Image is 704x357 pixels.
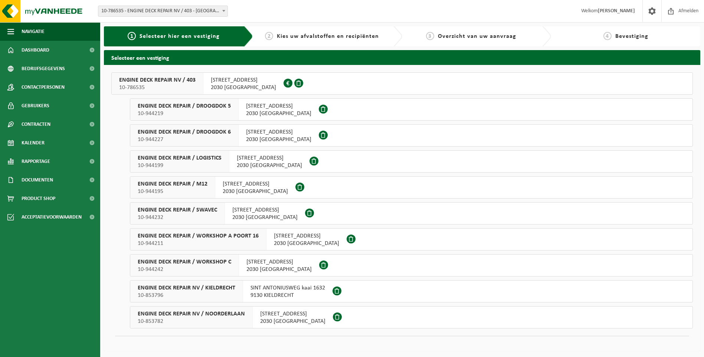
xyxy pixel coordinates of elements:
span: 9130 KIELDRECHT [251,292,325,299]
span: 10-944227 [138,136,231,143]
span: Contactpersonen [22,78,65,96]
button: ENGINE DECK REPAIR / DROOGDOK 5 10-944219 [STREET_ADDRESS]2030 [GEOGRAPHIC_DATA] [130,98,693,121]
span: 10-786535 - ENGINE DECK REPAIR NV / 403 - ANTWERPEN [98,6,227,16]
span: 10-944199 [138,162,222,169]
span: ENGINE DECK REPAIR / LOGISTICS [138,154,222,162]
span: 10-944232 [138,214,217,221]
button: ENGINE DECK REPAIR / WORKSHOP A POORT 16 10-944211 [STREET_ADDRESS]2030 [GEOGRAPHIC_DATA] [130,228,693,250]
span: 10-786535 - ENGINE DECK REPAIR NV / 403 - ANTWERPEN [98,6,228,17]
span: ENGINE DECK REPAIR NV / 403 [119,76,196,84]
span: Overzicht van uw aanvraag [438,33,516,39]
span: ENGINE DECK REPAIR / WORKSHOP A POORT 16 [138,232,259,240]
span: Rapportage [22,152,50,171]
strong: [PERSON_NAME] [598,8,635,14]
span: [STREET_ADDRESS] [237,154,302,162]
span: ENGINE DECK REPAIR / DROOGDOK 5 [138,102,231,110]
span: 4 [603,32,612,40]
span: Dashboard [22,41,49,59]
span: 2030 [GEOGRAPHIC_DATA] [260,318,325,325]
span: 10-944195 [138,188,207,195]
span: SINT ANTONIUSWEG kaai 1632 [251,284,325,292]
span: 10-944242 [138,266,231,273]
span: [STREET_ADDRESS] [246,102,311,110]
span: Gebruikers [22,96,49,115]
span: [STREET_ADDRESS] [211,76,276,84]
span: 10-944219 [138,110,231,117]
span: 2030 [GEOGRAPHIC_DATA] [246,266,312,273]
span: 2030 [GEOGRAPHIC_DATA] [237,162,302,169]
span: 10-786535 [119,84,196,91]
span: Acceptatievoorwaarden [22,208,82,226]
span: [STREET_ADDRESS] [274,232,339,240]
button: ENGINE DECK REPAIR NV / NOORDERLAAN 10-853782 [STREET_ADDRESS]2030 [GEOGRAPHIC_DATA] [130,306,693,328]
span: 2030 [GEOGRAPHIC_DATA] [211,84,276,91]
span: 2030 [GEOGRAPHIC_DATA] [246,110,311,117]
button: ENGINE DECK REPAIR / WORKSHOP C 10-944242 [STREET_ADDRESS]2030 [GEOGRAPHIC_DATA] [130,254,693,276]
span: ENGINE DECK REPAIR / WORKSHOP C [138,258,231,266]
span: Bedrijfsgegevens [22,59,65,78]
span: Contracten [22,115,50,134]
span: ENGINE DECK REPAIR NV / NOORDERLAAN [138,310,245,318]
span: 1 [128,32,136,40]
span: ENGINE DECK REPAIR / DROOGDOK 6 [138,128,231,136]
span: Product Shop [22,189,55,208]
button: ENGINE DECK REPAIR / M12 10-944195 [STREET_ADDRESS]2030 [GEOGRAPHIC_DATA] [130,176,693,199]
span: 2030 [GEOGRAPHIC_DATA] [246,136,311,143]
button: ENGINE DECK REPAIR / LOGISTICS 10-944199 [STREET_ADDRESS]2030 [GEOGRAPHIC_DATA] [130,150,693,173]
span: [STREET_ADDRESS] [232,206,298,214]
span: ENGINE DECK REPAIR / M12 [138,180,207,188]
span: [STREET_ADDRESS] [260,310,325,318]
span: [STREET_ADDRESS] [223,180,288,188]
span: ENGINE DECK REPAIR NV / KIELDRECHT [138,284,235,292]
span: 10-853782 [138,318,245,325]
span: 10-853796 [138,292,235,299]
span: Navigatie [22,22,45,41]
iframe: chat widget [4,341,124,357]
span: 2 [265,32,273,40]
span: 2030 [GEOGRAPHIC_DATA] [223,188,288,195]
h2: Selecteer een vestiging [104,50,700,65]
span: Selecteer hier een vestiging [140,33,220,39]
button: ENGINE DECK REPAIR / SWAVEC 10-944232 [STREET_ADDRESS]2030 [GEOGRAPHIC_DATA] [130,202,693,225]
span: ENGINE DECK REPAIR / SWAVEC [138,206,217,214]
button: ENGINE DECK REPAIR NV / 403 10-786535 [STREET_ADDRESS]2030 [GEOGRAPHIC_DATA] [111,72,693,95]
button: ENGINE DECK REPAIR / DROOGDOK 6 10-944227 [STREET_ADDRESS]2030 [GEOGRAPHIC_DATA] [130,124,693,147]
span: Bevestiging [615,33,648,39]
span: [STREET_ADDRESS] [246,258,312,266]
span: 3 [426,32,434,40]
button: ENGINE DECK REPAIR NV / KIELDRECHT 10-853796 SINT ANTONIUSWEG kaai 16329130 KIELDRECHT [130,280,693,302]
span: [STREET_ADDRESS] [246,128,311,136]
span: 2030 [GEOGRAPHIC_DATA] [232,214,298,221]
span: 2030 [GEOGRAPHIC_DATA] [274,240,339,247]
span: 10-944211 [138,240,259,247]
span: Kalender [22,134,45,152]
span: Documenten [22,171,53,189]
span: Kies uw afvalstoffen en recipiënten [277,33,379,39]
